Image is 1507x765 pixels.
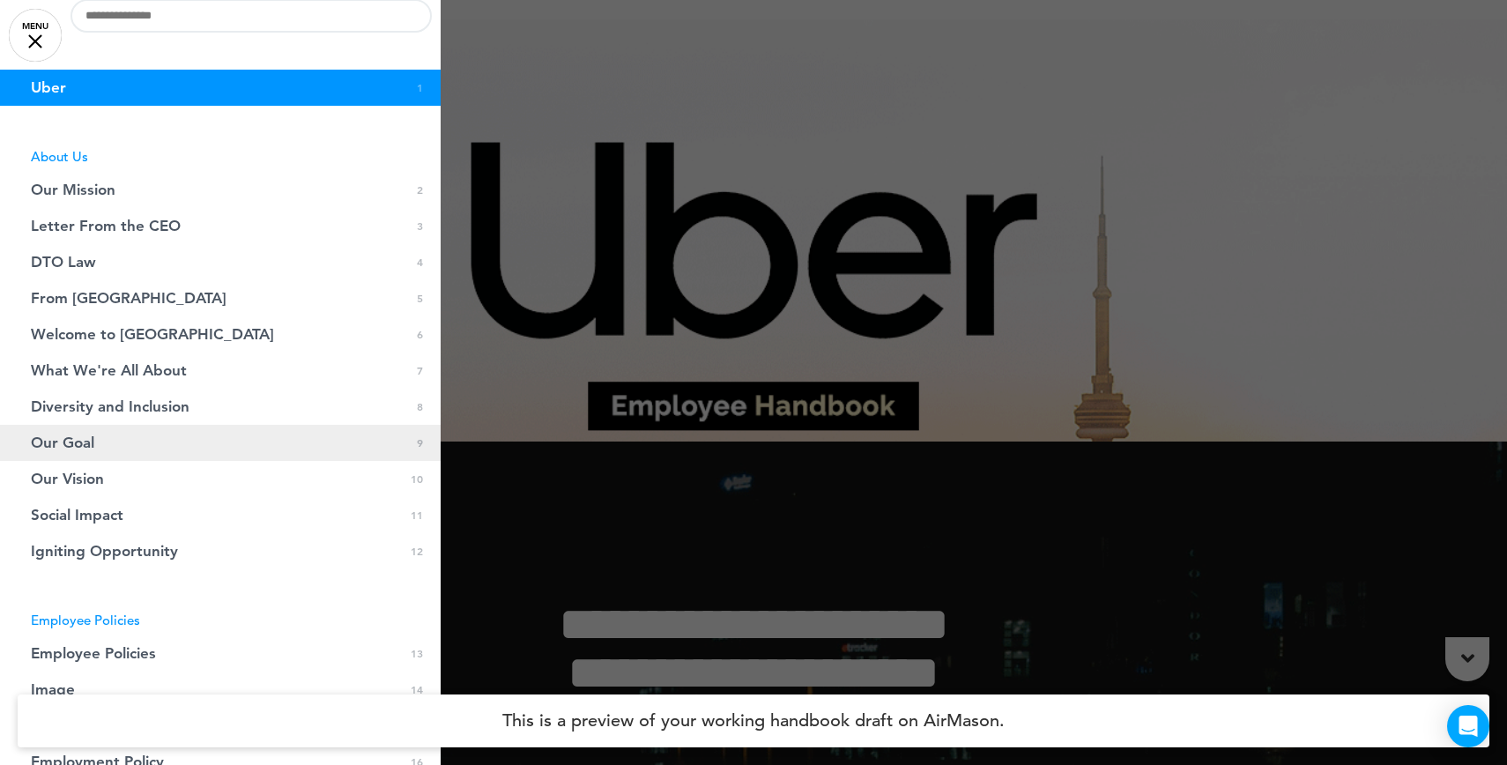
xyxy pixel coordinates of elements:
span: Welcome to Uber [31,327,274,342]
span: Diversity and Inclusion [31,399,189,414]
span: 3 [417,219,423,234]
span: 13 [411,646,423,661]
span: Uber [31,80,66,95]
span: 8 [417,399,423,414]
span: Our Goal [31,435,94,450]
span: What We're All About [31,363,187,378]
span: 5 [417,291,423,306]
span: DTO Law [31,255,96,270]
span: Social Impact [31,508,123,523]
span: 2 [417,182,423,197]
span: Igniting Opportunity [31,544,178,559]
span: 6 [417,327,423,342]
span: 9 [417,435,423,450]
span: 11 [411,508,423,523]
span: 14 [411,682,423,697]
span: 7 [417,363,423,378]
span: Letter From the CEO [31,219,181,234]
span: 1 [417,80,423,95]
div: Open Intercom Messenger [1447,705,1489,747]
h4: This is a preview of your working handbook draft on AirMason. [18,694,1489,747]
span: Employee Policies [31,646,156,661]
span: 4 [417,255,423,270]
span: 10 [411,472,423,486]
span: Our Vision [31,472,104,486]
span: From Dara [31,291,226,306]
span: Our Mission [31,182,115,197]
span: 12 [411,544,423,559]
span: Image [31,682,75,697]
a: MENU [9,9,62,62]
